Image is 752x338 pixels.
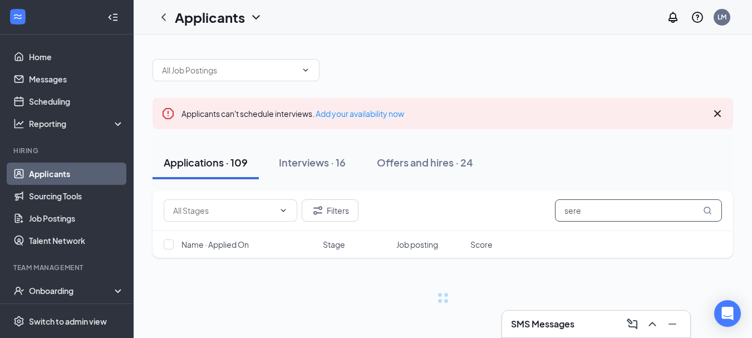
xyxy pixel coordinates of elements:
[173,204,274,217] input: All Stages
[703,206,712,215] svg: MagnifyingGlass
[13,316,24,327] svg: Settings
[29,207,124,229] a: Job Postings
[666,11,680,24] svg: Notifications
[164,155,248,169] div: Applications · 109
[175,8,245,27] h1: Applicants
[714,300,741,327] div: Open Intercom Messenger
[646,317,659,331] svg: ChevronUp
[555,199,722,222] input: Search in applications
[717,12,726,22] div: LM
[29,163,124,185] a: Applicants
[29,316,107,327] div: Switch to admin view
[13,146,122,155] div: Hiring
[13,263,122,272] div: Team Management
[181,239,249,250] span: Name · Applied On
[162,64,297,76] input: All Job Postings
[29,229,124,252] a: Talent Network
[691,11,704,24] svg: QuestionInfo
[29,302,124,324] a: Team
[511,318,574,330] h3: SMS Messages
[643,315,661,333] button: ChevronUp
[13,285,24,296] svg: UserCheck
[29,118,125,129] div: Reporting
[711,107,724,120] svg: Cross
[666,317,679,331] svg: Minimize
[470,239,493,250] span: Score
[107,12,119,23] svg: Collapse
[396,239,438,250] span: Job posting
[29,185,124,207] a: Sourcing Tools
[181,109,404,119] span: Applicants can't schedule interviews.
[29,285,115,296] div: Onboarding
[316,109,404,119] a: Add your availability now
[377,155,473,169] div: Offers and hires · 24
[663,315,681,333] button: Minimize
[626,317,639,331] svg: ComposeMessage
[12,11,23,22] svg: WorkstreamLogo
[311,204,325,217] svg: Filter
[161,107,175,120] svg: Error
[302,199,358,222] button: Filter Filters
[301,66,310,75] svg: ChevronDown
[623,315,641,333] button: ComposeMessage
[323,239,345,250] span: Stage
[29,68,124,90] a: Messages
[279,206,288,215] svg: ChevronDown
[157,11,170,24] svg: ChevronLeft
[29,46,124,68] a: Home
[279,155,346,169] div: Interviews · 16
[13,118,24,129] svg: Analysis
[29,90,124,112] a: Scheduling
[249,11,263,24] svg: ChevronDown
